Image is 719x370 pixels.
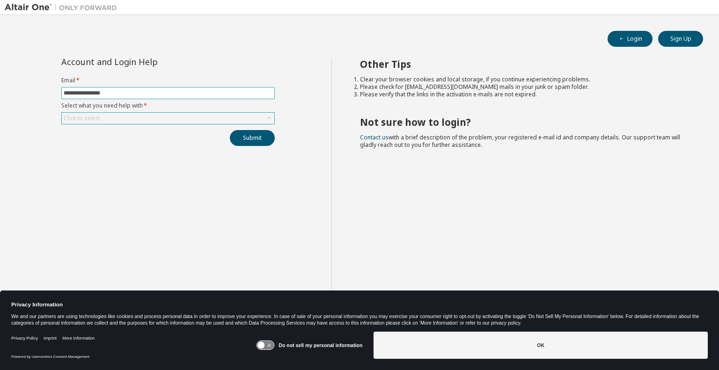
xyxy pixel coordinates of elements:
[61,77,275,84] label: Email
[5,3,122,12] img: Altair One
[360,116,687,128] h2: Not sure how to login?
[360,76,687,83] li: Clear your browser cookies and local storage, if you continue experiencing problems.
[62,113,274,124] div: Click to select
[61,102,275,109] label: Select what you need help with
[608,31,653,47] button: Login
[360,133,680,149] span: with a brief description of the problem, your registered e-mail id and company details. Our suppo...
[360,91,687,98] li: Please verify that the links in the activation e-mails are not expired.
[360,58,687,70] h2: Other Tips
[360,133,389,141] a: Contact us
[360,83,687,91] li: Please check for [EMAIL_ADDRESS][DOMAIN_NAME] mails in your junk or spam folder.
[61,58,232,65] div: Account and Login Help
[658,31,703,47] button: Sign Up
[64,115,100,122] div: Click to select
[230,130,275,146] button: Submit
